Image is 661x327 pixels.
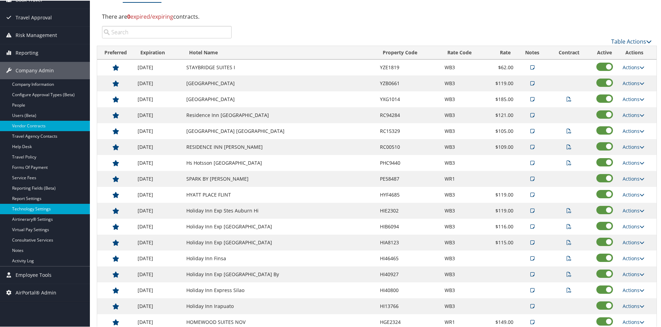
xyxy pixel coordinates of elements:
a: Actions [623,191,644,197]
td: $109.00 [489,138,517,154]
td: [DATE] [134,282,183,298]
th: Preferred: activate to sort column ascending [97,45,134,59]
td: YZE1819 [376,59,441,75]
a: Actions [623,302,644,309]
td: HIA8123 [376,234,441,250]
th: Notes: activate to sort column ascending [517,45,548,59]
td: WB3 [441,282,489,298]
a: Actions [623,222,644,229]
td: [DATE] [134,298,183,314]
td: HIB6094 [376,218,441,234]
a: Actions [623,207,644,213]
td: STAYBRIDGE SUITES I [183,59,376,75]
td: Holiday Inn Express Silao [183,282,376,298]
div: There are contracts. [97,7,657,25]
td: [DATE] [134,250,183,266]
td: [DATE] [134,75,183,91]
td: [DATE] [134,91,183,107]
td: RC94284 [376,107,441,122]
td: Holiday Inn Exp [GEOGRAPHIC_DATA] [183,218,376,234]
td: $116.00 [489,218,517,234]
span: AirPortal® Admin [16,283,56,301]
td: $119.00 [489,75,517,91]
td: WB3 [441,218,489,234]
td: $105.00 [489,122,517,138]
td: HI40927 [376,266,441,282]
td: [DATE] [134,266,183,282]
td: [DATE] [134,218,183,234]
td: HI46465 [376,250,441,266]
td: [GEOGRAPHIC_DATA] [GEOGRAPHIC_DATA] [183,122,376,138]
td: [DATE] [134,202,183,218]
td: RC15329 [376,122,441,138]
td: [DATE] [134,154,183,170]
td: HYF4685 [376,186,441,202]
td: [DATE] [134,122,183,138]
td: Holiday Inn Exp [GEOGRAPHIC_DATA] By [183,266,376,282]
th: Property Code: activate to sort column ascending [376,45,441,59]
a: Actions [623,175,644,181]
span: Reporting [16,44,38,61]
strong: 0 [127,12,130,20]
td: WB3 [441,298,489,314]
a: Actions [623,63,644,70]
a: Actions [623,318,644,325]
td: $119.00 [489,186,517,202]
td: Holiday Inn Irapuato [183,298,376,314]
td: WB3 [441,59,489,75]
th: Expiration: activate to sort column ascending [134,45,183,59]
span: expired/expiring [127,12,173,20]
td: HI40800 [376,282,441,298]
a: Actions [623,79,644,86]
td: [DATE] [134,170,183,186]
td: WB3 [441,91,489,107]
td: $185.00 [489,91,517,107]
td: [DATE] [134,186,183,202]
td: Holiday Inn Exp Stes Auburn Hi [183,202,376,218]
a: Actions [623,286,644,293]
td: YZB0661 [376,75,441,91]
td: RESIDENCE INN [PERSON_NAME] [183,138,376,154]
td: WB3 [441,154,489,170]
th: Actions [619,45,657,59]
a: Actions [623,95,644,102]
input: Search [102,25,232,38]
a: Actions [623,159,644,165]
th: Hotel Name: activate to sort column ascending [183,45,376,59]
td: $121.00 [489,107,517,122]
td: [DATE] [134,234,183,250]
td: WR1 [441,170,489,186]
a: Actions [623,270,644,277]
span: Travel Approval [16,8,52,26]
a: Actions [623,127,644,134]
td: [DATE] [134,59,183,75]
td: $119.00 [489,202,517,218]
th: Rate Code: activate to sort column ascending [441,45,489,59]
span: Risk Management [16,26,57,43]
td: HI13766 [376,298,441,314]
td: Holiday Inn Exp [GEOGRAPHIC_DATA] [183,234,376,250]
td: HIE2302 [376,202,441,218]
td: SPARK BY [PERSON_NAME] [183,170,376,186]
th: Contract: activate to sort column ascending [548,45,590,59]
td: PHC9440 [376,154,441,170]
td: YXG1014 [376,91,441,107]
td: PE58487 [376,170,441,186]
td: WB3 [441,186,489,202]
td: WB3 [441,107,489,122]
td: Residence Inn [GEOGRAPHIC_DATA] [183,107,376,122]
td: HYATT PLACE FLINT [183,186,376,202]
th: Rate: activate to sort column ascending [489,45,517,59]
a: Table Actions [611,37,652,45]
td: RC00510 [376,138,441,154]
th: Active: activate to sort column ascending [590,45,619,59]
td: [GEOGRAPHIC_DATA] [183,91,376,107]
td: $62.00 [489,59,517,75]
td: WB3 [441,202,489,218]
a: Actions [623,254,644,261]
td: Holiday Inn Finsa [183,250,376,266]
td: [DATE] [134,138,183,154]
a: Actions [623,143,644,149]
td: WB3 [441,234,489,250]
a: Actions [623,238,644,245]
